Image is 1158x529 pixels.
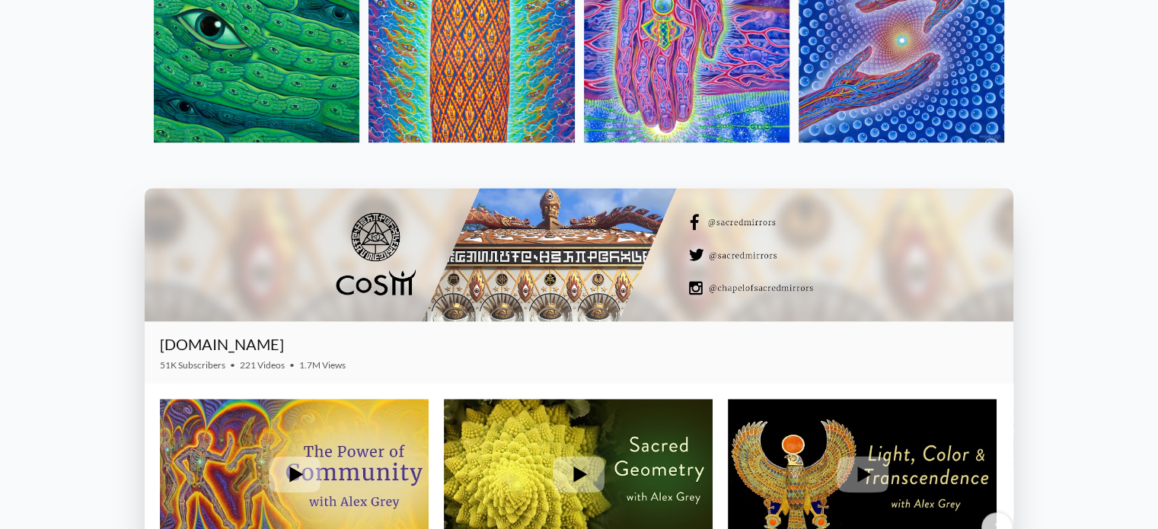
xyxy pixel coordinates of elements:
span: 51K Subscribers [160,359,225,371]
span: • [289,359,295,371]
span: 1.7M Views [299,359,346,371]
iframe: Subscribe to CoSM.TV on YouTube [909,341,998,359]
span: 221 Videos [240,359,285,371]
a: [DOMAIN_NAME] [160,335,284,353]
span: • [230,359,235,371]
